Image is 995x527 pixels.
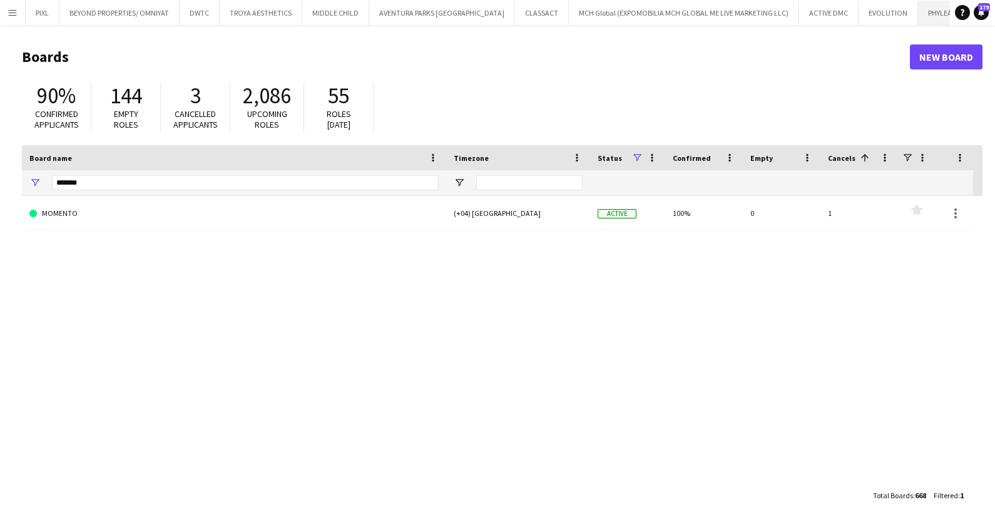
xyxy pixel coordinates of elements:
span: Timezone [454,153,489,163]
button: EVOLUTION [859,1,918,25]
div: : [873,483,926,508]
span: Active [598,209,636,218]
span: Upcoming roles [247,108,287,130]
button: BEYOND PROPERTIES/ OMNIYAT [59,1,180,25]
button: DWTC [180,1,220,25]
span: 3 [190,82,201,110]
span: 55 [328,82,349,110]
button: MIDDLE CHILD [302,1,369,25]
span: Filtered [934,491,958,500]
a: MOMENTO [29,196,439,231]
div: : [934,483,964,508]
span: Status [598,153,622,163]
span: 90% [37,82,76,110]
button: ACTIVE DMC [799,1,859,25]
button: Open Filter Menu [454,177,465,188]
span: 179 [978,3,990,11]
a: 179 [974,5,989,20]
span: 144 [110,82,142,110]
button: TROYA AESTHETICS [220,1,302,25]
div: 100% [665,196,743,230]
input: Timezone Filter Input [476,175,583,190]
button: MCH Global (EXPOMOBILIA MCH GLOBAL ME LIVE MARKETING LLC) [569,1,799,25]
span: Roles [DATE] [327,108,351,130]
span: Empty [750,153,773,163]
input: Board name Filter Input [52,175,439,190]
span: Confirmed [673,153,711,163]
span: Confirmed applicants [34,108,79,130]
span: Empty roles [114,108,138,130]
span: Cancels [828,153,855,163]
span: Board name [29,153,72,163]
button: Open Filter Menu [29,177,41,188]
a: New Board [910,44,982,69]
span: 1 [960,491,964,500]
span: Cancelled applicants [173,108,218,130]
div: 0 [743,196,820,230]
span: 2,086 [243,82,291,110]
span: Total Boards [873,491,913,500]
button: PIXL [26,1,59,25]
button: AVENTURA PARKS [GEOGRAPHIC_DATA] [369,1,515,25]
span: 668 [915,491,926,500]
button: PHYLEAS [918,1,966,25]
h1: Boards [22,48,910,66]
div: (+04) [GEOGRAPHIC_DATA] [446,196,590,230]
div: 1 [820,196,898,230]
button: CLASSACT [515,1,569,25]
